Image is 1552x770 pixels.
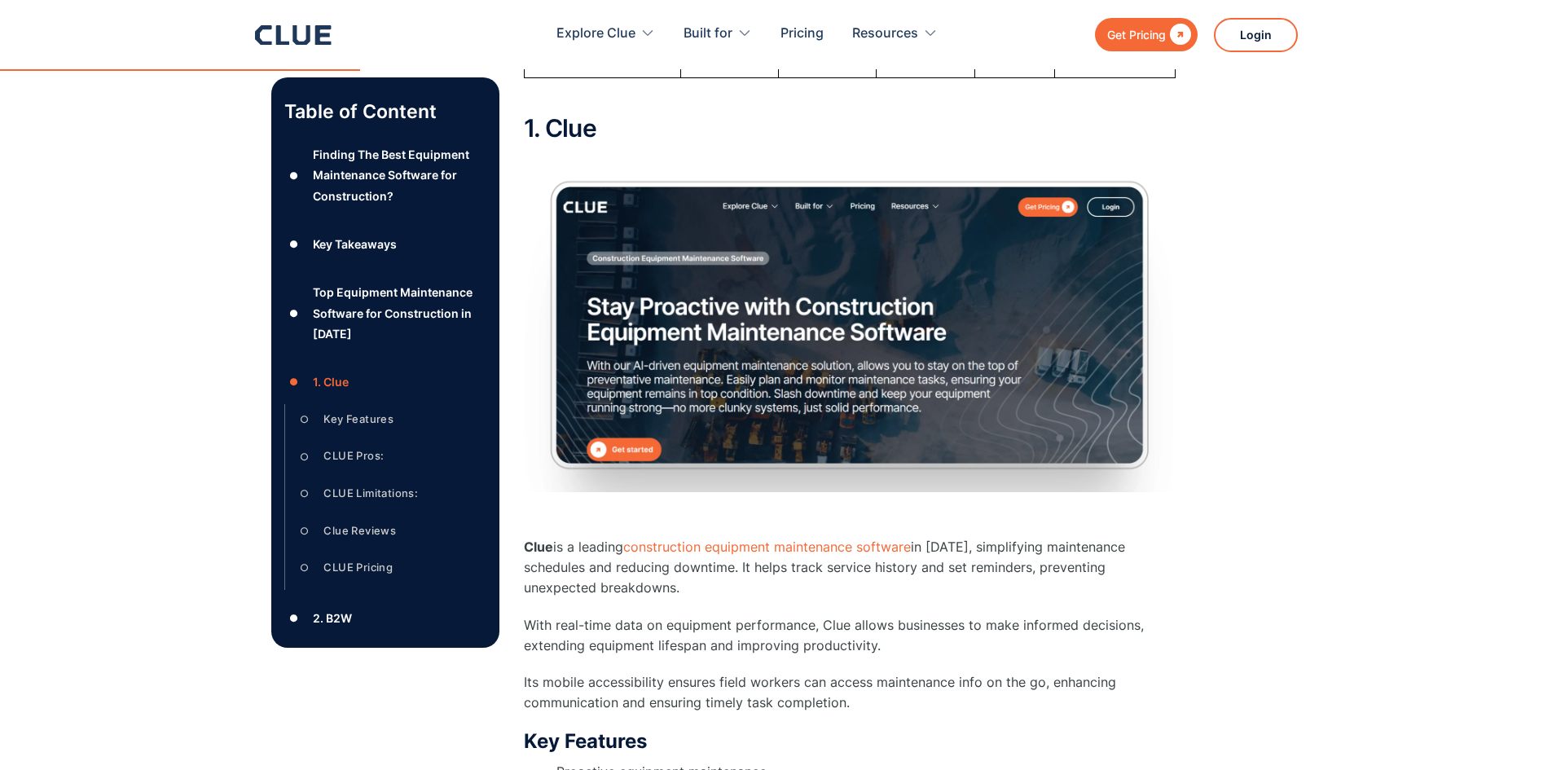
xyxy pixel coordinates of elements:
div: CLUE Pricing [323,557,393,578]
a: ●Key Takeaways [284,232,486,257]
a: ●2. B2W [284,606,486,631]
div: Explore Clue [556,8,655,59]
div: ● [284,301,304,325]
p: ‍ [524,500,1176,521]
a: ○Clue Reviews [295,518,474,543]
a: ●Top Equipment Maintenance Software for Construction in [DATE] [284,282,486,344]
div: ○ [295,444,314,469]
div: ○ [295,556,314,580]
div:  [1166,24,1191,45]
div: ● [284,163,304,187]
div: Key Features [323,409,393,429]
a: ●1. Clue [284,370,486,394]
div: Resources [852,8,918,59]
div: Resources [852,8,938,59]
a: ○CLUE Pros: [295,444,474,469]
div: ● [284,606,304,631]
div: Clue Reviews [323,521,396,541]
div: ○ [295,518,314,543]
div: Key Takeaways [313,234,397,254]
a: Pricing [780,8,824,59]
a: ●Finding The Best Equipment Maintenance Software for Construction? [284,144,486,206]
div: Top Equipment Maintenance Software for Construction in [DATE] [313,282,486,344]
div: Get Pricing [1107,24,1166,45]
div: CLUE Limitations: [323,483,418,504]
div: Built for [684,8,732,59]
div: ● [284,370,304,394]
a: Login [1214,18,1298,52]
p: With real-time data on equipment performance, Clue allows businesses to make informed decisions, ... [524,615,1176,656]
h3: Key Features [524,729,1176,754]
h2: 1. Clue [524,115,1176,142]
a: construction equipment maintenance software [623,539,911,555]
div: Finding The Best Equipment Maintenance Software for Construction? [313,144,486,206]
div: Explore Clue [556,8,635,59]
div: ○ [295,407,314,432]
div: ● [284,232,304,257]
a: Get Pricing [1095,18,1198,51]
div: ○ [295,482,314,506]
a: ○CLUE Limitations: [295,482,474,506]
p: Its mobile accessibility ensures field workers can access maintenance info on the go, enhancing c... [524,672,1176,713]
strong: Clue [524,539,553,555]
div: Built for [684,8,752,59]
p: ‍ [524,78,1176,99]
a: ○Key Features [295,407,474,432]
p: is a leading in [DATE], simplifying maintenance schedules and reducing downtime. It helps track s... [524,537,1176,599]
p: Table of Content [284,99,486,125]
a: ○CLUE Pricing [295,556,474,580]
div: 1. Clue [313,372,349,392]
div: CLUE Pros: [323,446,384,466]
div: 2. B2W [313,608,352,628]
